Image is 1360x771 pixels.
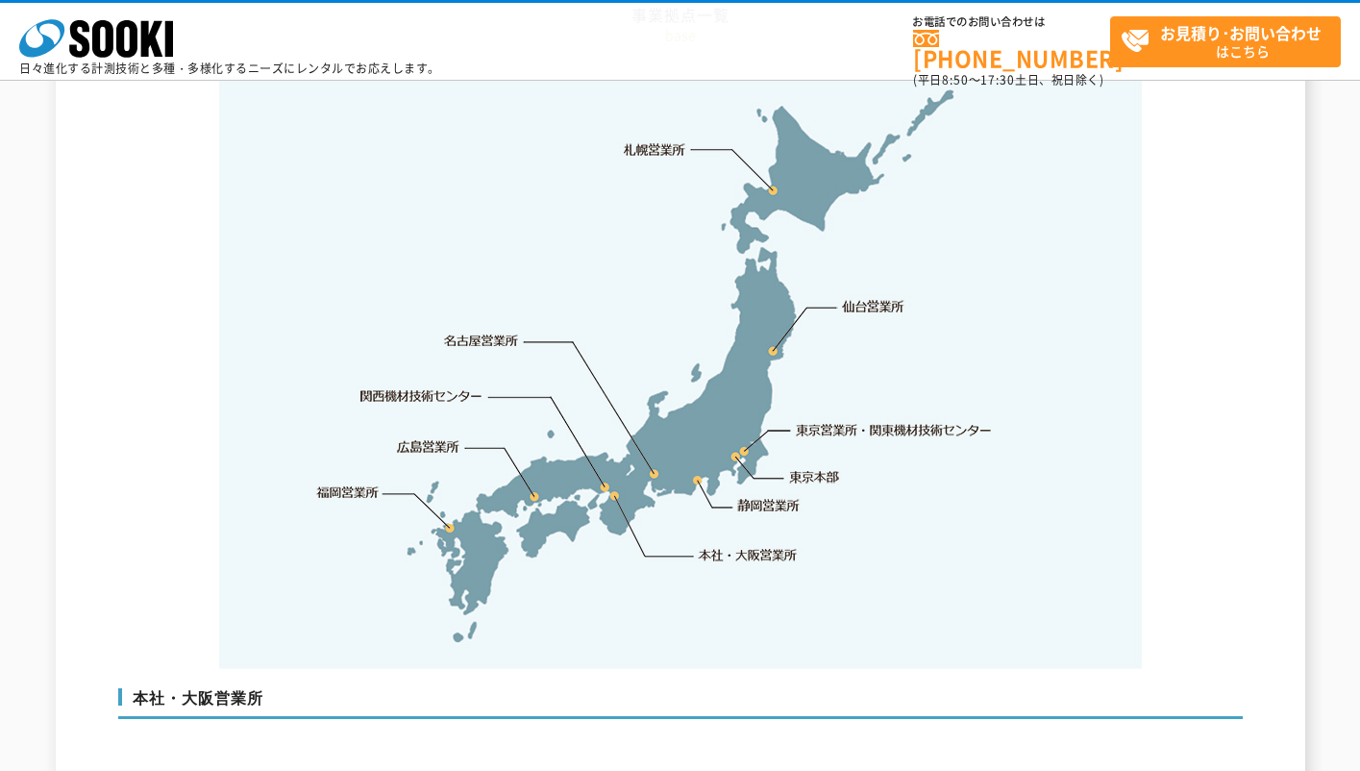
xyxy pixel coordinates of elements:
[942,71,969,88] span: 8:50
[697,545,798,564] a: 本社・大阪営業所
[360,386,482,406] a: 関西機材技術センター
[913,71,1103,88] span: (平日 ～ 土日、祝日除く)
[1121,17,1340,65] span: はこちら
[1160,21,1322,44] strong: お見積り･お問い合わせ
[398,436,460,456] a: 広島営業所
[444,332,519,351] a: 名古屋営業所
[1110,16,1341,67] a: お見積り･お問い合わせはこちら
[790,468,840,487] a: 東京本部
[913,16,1110,28] span: お電話でのお問い合わせは
[842,297,904,316] a: 仙台営業所
[913,30,1110,69] a: [PHONE_NUMBER]
[980,71,1015,88] span: 17:30
[316,483,379,502] a: 福岡営業所
[624,139,686,159] a: 札幌営業所
[219,63,1142,669] img: 事業拠点一覧
[19,62,440,74] p: 日々進化する計測技術と多種・多様化するニーズにレンタルでお応えします。
[797,420,994,439] a: 東京営業所・関東機材技術センター
[737,496,800,515] a: 静岡営業所
[118,688,1243,719] h3: 本社・大阪営業所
